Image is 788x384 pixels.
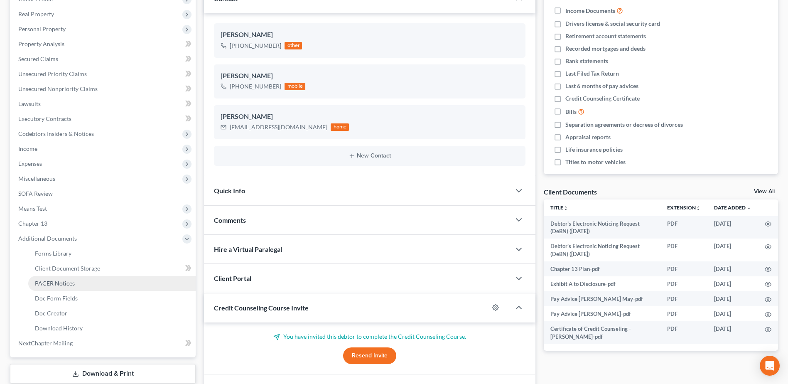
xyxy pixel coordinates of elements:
[660,216,707,239] td: PDF
[221,71,519,81] div: [PERSON_NAME]
[230,82,281,91] div: [PHONE_NUMBER]
[18,340,73,347] span: NextChapter Mailing
[35,280,75,287] span: PACER Notices
[746,206,751,211] i: expand_more
[565,44,646,53] span: Recorded mortgages and deeds
[331,123,349,131] div: home
[544,276,660,291] td: Exhibit A to Disclosure-pdf
[18,40,64,47] span: Property Analysis
[565,57,608,65] span: Bank statements
[230,42,281,50] div: [PHONE_NUMBER]
[214,216,246,224] span: Comments
[343,347,396,364] button: Resend Invite
[12,37,196,52] a: Property Analysis
[565,94,640,103] span: Credit Counseling Certificate
[760,356,780,376] div: Open Intercom Messenger
[544,321,660,344] td: Certificate of Credit Counseling - [PERSON_NAME]-pdf
[12,66,196,81] a: Unsecured Priority Claims
[12,52,196,66] a: Secured Claims
[18,100,41,107] span: Lawsuits
[214,304,309,312] span: Credit Counseling Course Invite
[550,204,568,211] a: Titleunfold_more
[12,81,196,96] a: Unsecured Nonpriority Claims
[660,321,707,344] td: PDF
[12,186,196,201] a: SOFA Review
[544,239,660,261] td: Debtor's Electronic Noticing Request (DeBN) ([DATE])
[28,246,196,261] a: Forms Library
[544,306,660,321] td: Pay Advice [PERSON_NAME]-pdf
[565,69,619,78] span: Last Filed Tax Return
[660,239,707,261] td: PDF
[544,261,660,276] td: Chapter 13 Plan-pdf
[214,187,245,194] span: Quick Info
[28,321,196,336] a: Download History
[754,189,775,194] a: View All
[12,111,196,126] a: Executory Contracts
[660,261,707,276] td: PDF
[565,82,638,90] span: Last 6 months of pay advices
[18,175,55,182] span: Miscellaneous
[667,204,701,211] a: Extensionunfold_more
[285,42,302,49] div: other
[18,190,53,197] span: SOFA Review
[707,291,758,306] td: [DATE]
[565,121,683,129] span: Separation agreements or decrees of divorces
[221,153,519,159] button: New Contact
[35,250,71,257] span: Forms Library
[18,145,37,152] span: Income
[565,32,646,40] span: Retirement account statements
[707,216,758,239] td: [DATE]
[707,306,758,321] td: [DATE]
[28,276,196,291] a: PACER Notices
[35,295,78,302] span: Doc Form Fields
[18,130,94,137] span: Codebtors Insiders & Notices
[214,245,282,253] span: Hire a Virtual Paralegal
[35,325,83,332] span: Download History
[696,206,701,211] i: unfold_more
[714,204,751,211] a: Date Added expand_more
[544,187,597,196] div: Client Documents
[707,261,758,276] td: [DATE]
[35,310,67,317] span: Doc Creator
[18,70,87,77] span: Unsecured Priority Claims
[660,291,707,306] td: PDF
[707,239,758,261] td: [DATE]
[28,291,196,306] a: Doc Form Fields
[285,83,305,90] div: mobile
[10,364,196,384] a: Download & Print
[35,265,100,272] span: Client Document Storage
[565,20,660,28] span: Drivers license & social security card
[544,291,660,306] td: Pay Advice [PERSON_NAME] May-pdf
[707,276,758,291] td: [DATE]
[12,96,196,111] a: Lawsuits
[18,85,98,92] span: Unsecured Nonpriority Claims
[221,112,519,122] div: [PERSON_NAME]
[18,220,47,227] span: Chapter 13
[221,30,519,40] div: [PERSON_NAME]
[563,206,568,211] i: unfold_more
[214,274,251,282] span: Client Portal
[544,216,660,239] td: Debtor's Electronic Noticing Request (DeBN) ([DATE])
[214,332,525,341] p: You have invited this debtor to complete the Credit Counseling Course.
[28,306,196,321] a: Doc Creator
[565,108,577,116] span: Bills
[565,7,615,15] span: Income Documents
[230,123,327,131] div: [EMAIL_ADDRESS][DOMAIN_NAME]
[660,306,707,321] td: PDF
[18,25,66,32] span: Personal Property
[565,145,623,154] span: Life insurance policies
[18,205,47,212] span: Means Test
[12,336,196,351] a: NextChapter Mailing
[565,158,626,166] span: Titles to motor vehicles
[565,133,611,141] span: Appraisal reports
[18,55,58,62] span: Secured Claims
[18,115,71,122] span: Executory Contracts
[18,235,77,242] span: Additional Documents
[707,321,758,344] td: [DATE]
[18,10,54,17] span: Real Property
[660,276,707,291] td: PDF
[18,160,42,167] span: Expenses
[28,261,196,276] a: Client Document Storage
